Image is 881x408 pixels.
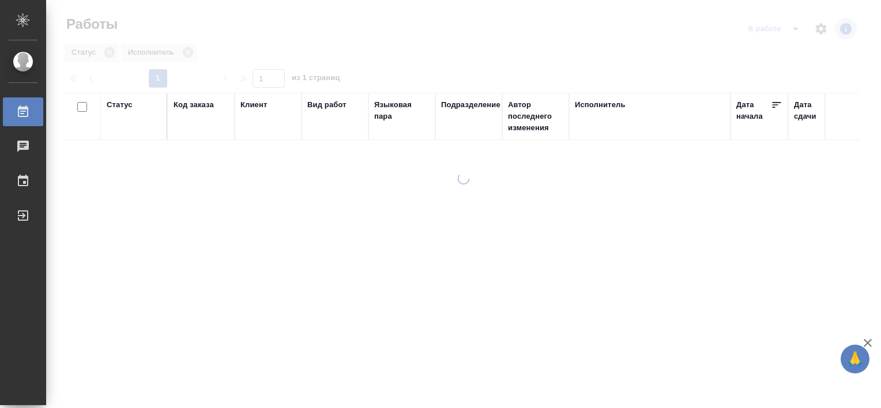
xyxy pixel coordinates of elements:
div: Исполнитель [575,99,626,111]
div: Автор последнего изменения [508,99,563,134]
div: Статус [107,99,133,111]
span: 🙏 [845,347,865,371]
div: Вид работ [307,99,347,111]
div: Дата начала [736,99,771,122]
div: Подразделение [441,99,500,111]
div: Дата сдачи [794,99,829,122]
div: Языковая пара [374,99,430,122]
div: Код заказа [174,99,214,111]
div: Клиент [240,99,267,111]
button: 🙏 [841,345,869,373]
